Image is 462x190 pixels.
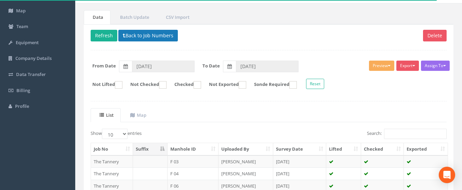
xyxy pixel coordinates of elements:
[168,143,219,155] th: Manhole ID: activate to sort column ascending
[367,129,447,139] label: Search:
[16,39,39,46] span: Equipment
[84,10,110,24] a: Data
[306,79,324,89] button: Reset
[111,10,156,24] a: Batch Update
[133,143,168,155] th: Suffix: activate to sort column descending
[85,81,122,89] label: Not Lifted
[16,87,30,93] span: Billing
[326,143,361,155] th: Lifted: activate to sort column ascending
[15,103,29,109] span: Profile
[168,167,219,180] td: F 04
[121,108,154,122] a: Map
[219,143,273,155] th: Uploaded By: activate to sort column ascending
[404,143,448,155] th: Exported: activate to sort column ascending
[273,167,327,180] td: [DATE]
[15,55,52,61] span: Company Details
[421,61,450,71] button: Assign To
[91,108,121,122] a: List
[219,167,273,180] td: [PERSON_NAME]
[16,23,28,29] span: Team
[16,71,46,77] span: Data Transfer
[118,30,178,41] button: Back to Job Numbers
[273,155,327,168] td: [DATE]
[361,143,404,155] th: Checked: activate to sort column ascending
[130,112,146,118] uib-tab-heading: Map
[247,81,297,89] label: Sonde Required
[91,129,142,139] label: Show entries
[168,81,201,89] label: Checked
[202,81,246,89] label: Not Exported
[219,155,273,168] td: [PERSON_NAME]
[396,61,419,71] button: Export
[439,167,455,183] div: Open Intercom Messenger
[273,143,327,155] th: Survey Date: activate to sort column ascending
[92,63,116,69] label: From Date
[132,61,195,72] input: From Date
[369,61,394,71] button: Preview
[168,155,219,168] td: F 03
[100,112,114,118] uib-tab-heading: List
[236,61,299,72] input: To Date
[384,129,447,139] input: Search:
[91,143,133,155] th: Job No: activate to sort column ascending
[102,129,128,139] select: Showentries
[91,155,133,168] td: The Tannery
[157,10,197,24] a: CSV Import
[202,63,220,69] label: To Date
[16,8,26,14] span: Map
[123,81,167,89] label: Not Checked
[91,167,133,180] td: The Tannery
[423,30,447,41] button: Delete
[91,30,117,41] button: Refresh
